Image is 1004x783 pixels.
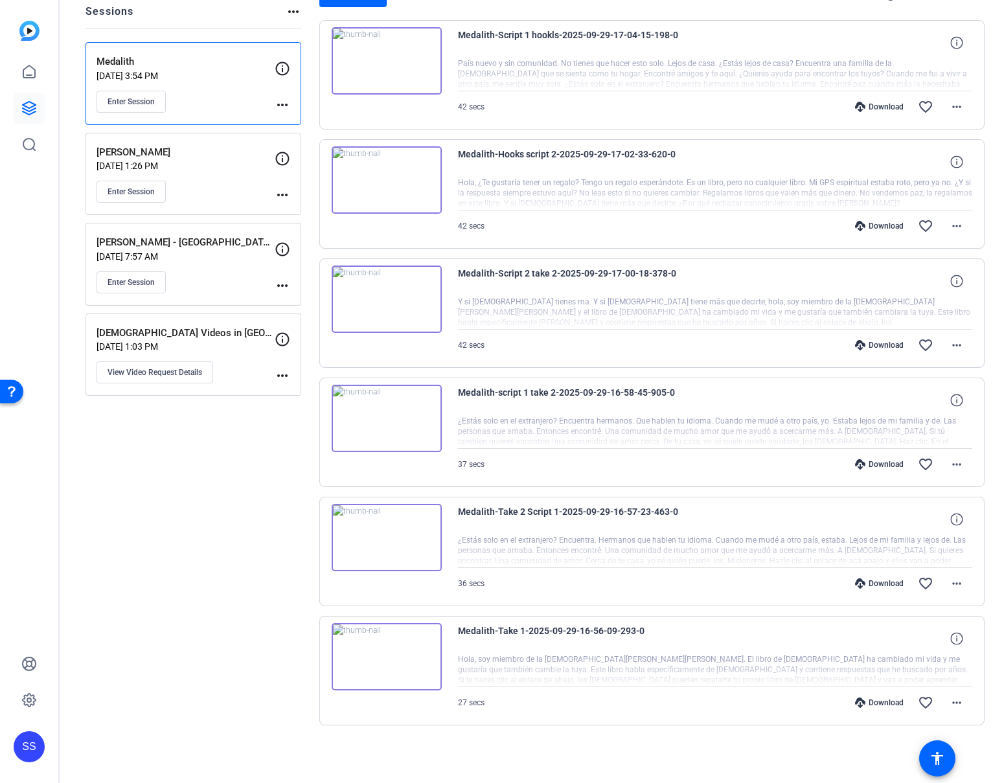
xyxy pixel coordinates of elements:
[97,361,213,383] button: View Video Request Details
[949,218,964,234] mat-icon: more_horiz
[949,695,964,710] mat-icon: more_horiz
[97,71,275,81] p: [DATE] 3:54 PM
[19,21,40,41] img: blue-gradient.svg
[332,504,442,571] img: thumb-nail
[14,731,45,762] div: SS
[918,695,933,710] mat-icon: favorite_border
[458,385,698,416] span: Medalith-script 1 take 2-2025-09-29-16-58-45-905-0
[458,102,485,111] span: 42 secs
[458,698,485,707] span: 27 secs
[97,251,275,262] p: [DATE] 7:57 AM
[97,235,275,250] p: [PERSON_NAME] - [GEOGRAPHIC_DATA] [DEMOGRAPHIC_DATA] Videos - [PERSON_NAME]
[849,578,910,589] div: Download
[458,146,698,177] span: Medalith-Hooks script 2-2025-09-29-17-02-33-620-0
[275,278,290,293] mat-icon: more_horiz
[458,341,485,350] span: 42 secs
[849,340,910,350] div: Download
[949,576,964,591] mat-icon: more_horiz
[97,145,275,160] p: [PERSON_NAME]
[108,187,155,197] span: Enter Session
[97,91,166,113] button: Enter Session
[275,368,290,383] mat-icon: more_horiz
[918,218,933,234] mat-icon: favorite_border
[849,102,910,112] div: Download
[458,221,485,231] span: 42 secs
[108,367,202,378] span: View Video Request Details
[108,96,155,107] span: Enter Session
[97,271,166,293] button: Enter Session
[918,576,933,591] mat-icon: favorite_border
[918,457,933,472] mat-icon: favorite_border
[108,277,155,288] span: Enter Session
[949,457,964,472] mat-icon: more_horiz
[949,99,964,115] mat-icon: more_horiz
[458,460,485,469] span: 37 secs
[458,504,698,535] span: Medalith-Take 2 Script 1-2025-09-29-16-57-23-463-0
[849,221,910,231] div: Download
[97,54,275,69] p: Medalith
[86,4,134,28] h2: Sessions
[275,97,290,113] mat-icon: more_horiz
[458,623,698,654] span: Medalith-Take 1-2025-09-29-16-56-09-293-0
[849,459,910,470] div: Download
[332,385,442,452] img: thumb-nail
[918,337,933,353] mat-icon: favorite_border
[332,146,442,214] img: thumb-nail
[930,751,945,766] mat-icon: accessibility
[458,579,485,588] span: 36 secs
[458,27,698,58] span: Medalith-Script 1 hookls-2025-09-29-17-04-15-198-0
[849,698,910,708] div: Download
[97,161,275,171] p: [DATE] 1:26 PM
[97,181,166,203] button: Enter Session
[286,4,301,19] mat-icon: more_horiz
[949,337,964,353] mat-icon: more_horiz
[332,266,442,333] img: thumb-nail
[332,27,442,95] img: thumb-nail
[275,187,290,203] mat-icon: more_horiz
[458,266,698,297] span: Medalith-Script 2 take 2-2025-09-29-17-00-18-378-0
[918,99,933,115] mat-icon: favorite_border
[332,623,442,690] img: thumb-nail
[97,326,275,341] p: [DEMOGRAPHIC_DATA] Videos in [GEOGRAPHIC_DATA] - [PERSON_NAME] - Casting
[97,341,275,352] p: [DATE] 1:03 PM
